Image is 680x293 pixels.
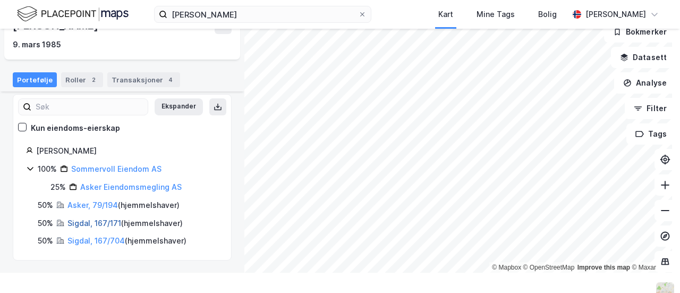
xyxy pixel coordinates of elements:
div: Kart [438,8,453,21]
div: 9. mars 1985 [13,38,61,51]
a: Sigdal, 167/171 [67,219,121,228]
button: Bokmerker [604,21,676,43]
a: Asker, 79/194 [67,200,118,210]
a: Asker Eiendomsmegling AS [80,182,182,191]
div: 2 [88,74,99,85]
a: Sommervoll Eiendom AS [71,164,161,173]
button: Tags [626,123,676,145]
button: Ekspander [155,98,203,115]
div: ( hjemmelshaver ) [67,217,183,230]
div: Roller [61,72,103,87]
div: 50% [38,199,53,212]
a: Mapbox [492,264,521,271]
a: Sigdal, 167/704 [67,236,125,245]
div: Kontrollprogram for chat [627,242,680,293]
iframe: Chat Widget [627,242,680,293]
div: Transaksjoner [107,72,180,87]
div: 50% [38,217,53,230]
div: 50% [38,235,53,247]
div: 100% [38,163,57,175]
div: Kun eiendoms-eierskap [31,122,120,135]
div: 4 [165,74,176,85]
a: OpenStreetMap [523,264,575,271]
button: Filter [625,98,676,119]
div: [PERSON_NAME] [36,145,218,157]
div: Bolig [538,8,557,21]
div: Mine Tags [477,8,515,21]
a: Improve this map [577,264,630,271]
div: ( hjemmelshaver ) [67,199,180,212]
button: Datasett [611,47,676,68]
div: [PERSON_NAME] [585,8,646,21]
div: Portefølje [13,72,57,87]
button: Analyse [614,72,676,94]
div: ( hjemmelshaver ) [67,235,186,247]
input: Søk [31,99,148,115]
input: Søk på adresse, matrikkel, gårdeiere, leietakere eller personer [167,6,358,22]
img: logo.f888ab2527a4732fd821a326f86c7f29.svg [17,5,129,23]
div: 25% [50,181,66,194]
